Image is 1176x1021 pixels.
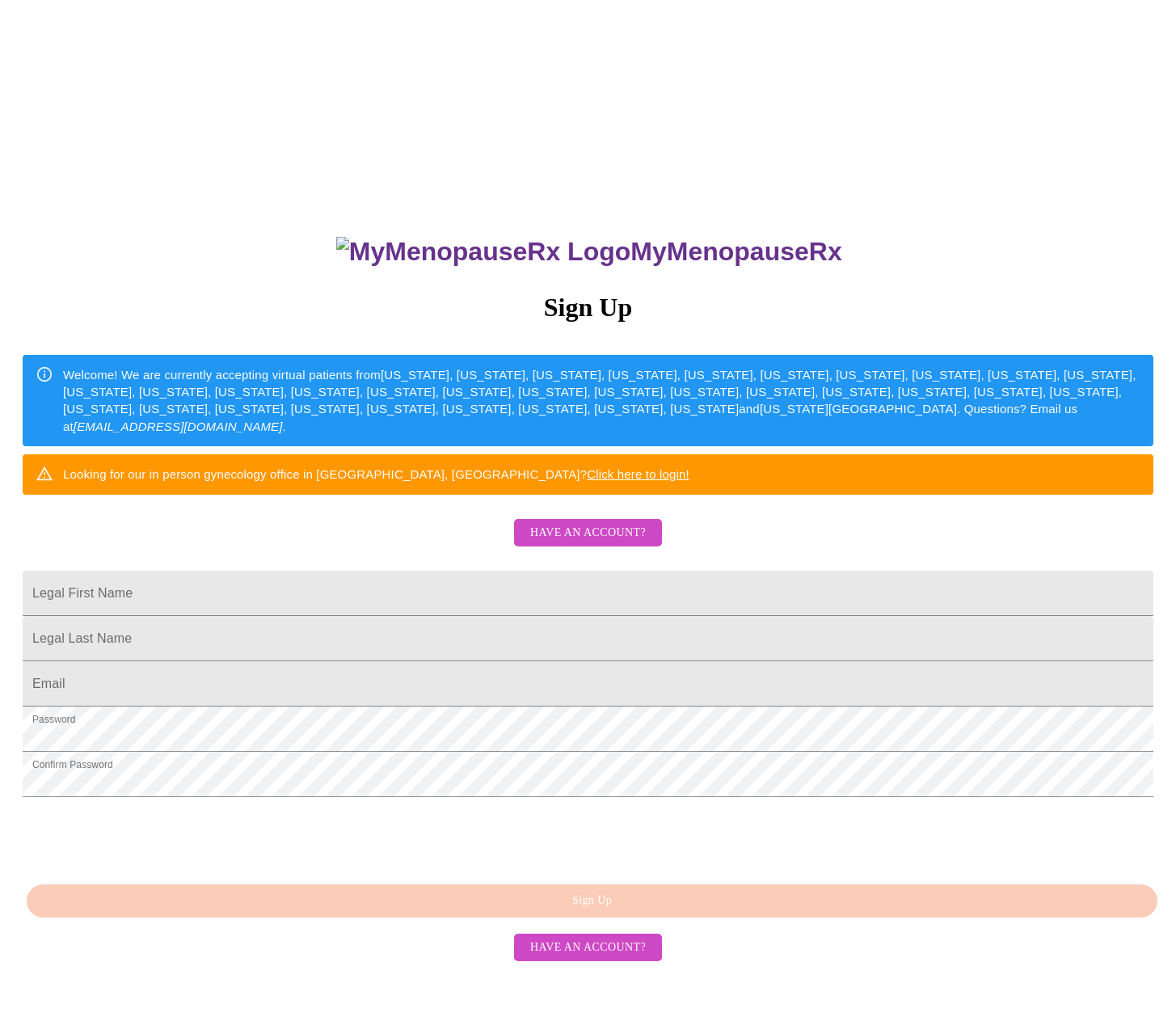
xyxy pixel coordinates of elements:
button: Have an account? [514,519,662,547]
em: [EMAIL_ADDRESS][DOMAIN_NAME] [74,420,283,433]
div: Looking for our in person gynecology office in [GEOGRAPHIC_DATA], [GEOGRAPHIC_DATA]? [63,459,689,489]
h3: Sign Up [23,293,1153,323]
img: MyMenopauseRx Logo [336,237,630,267]
a: Have an account? [510,939,666,953]
iframe: reCAPTCHA [23,805,268,868]
a: Have an account? [510,537,666,551]
button: Have an account? [514,934,662,962]
div: Welcome! We are currently accepting virtual patients from [US_STATE], [US_STATE], [US_STATE], [US... [63,360,1140,442]
h3: MyMenopauseRx [25,237,1154,267]
span: Have an account? [530,523,646,543]
a: Click here to login! [587,467,689,481]
span: Have an account? [530,938,646,958]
